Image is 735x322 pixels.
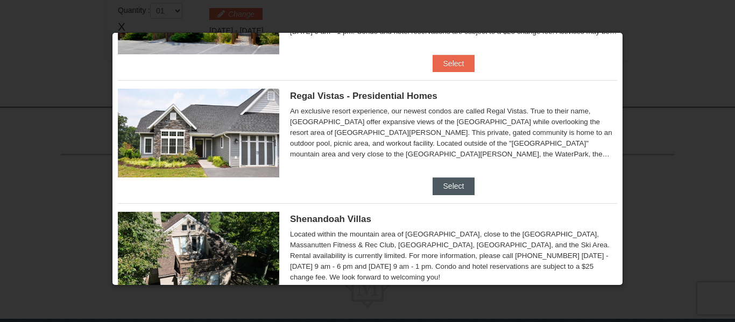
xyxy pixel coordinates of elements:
[290,106,617,160] div: An exclusive resort experience, our newest condos are called Regal Vistas. True to their name, [G...
[290,214,371,224] span: Shenandoah Villas
[433,55,475,72] button: Select
[290,229,617,283] div: Located within the mountain area of [GEOGRAPHIC_DATA], close to the [GEOGRAPHIC_DATA], Massanutte...
[118,89,279,177] img: 19218991-1-902409a9.jpg
[290,91,437,101] span: Regal Vistas - Presidential Homes
[433,177,475,195] button: Select
[118,212,279,300] img: 19219019-2-e70bf45f.jpg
